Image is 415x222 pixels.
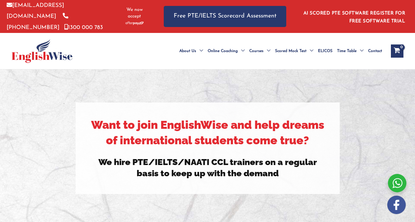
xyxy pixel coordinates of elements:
span: Time Table [337,40,357,63]
a: View Shopping Cart, empty [391,44,403,58]
span: Contact [368,40,382,63]
span: Menu Toggle [263,40,270,63]
span: Menu Toggle [357,40,363,63]
a: Scored Mock TestMenu Toggle [273,40,316,63]
span: Scored Mock Test [275,40,306,63]
a: 1300 000 783 [64,25,103,30]
span: Courses [249,40,263,63]
a: Online CoachingMenu Toggle [205,40,247,63]
a: [EMAIL_ADDRESS][DOMAIN_NAME] [7,3,64,19]
img: white-facebook.png [387,196,406,214]
a: Free PTE/IELTS Scorecard Assessment [164,6,286,27]
span: Menu Toggle [306,40,313,63]
span: ELICOS [318,40,332,63]
a: Contact [366,40,384,63]
a: ELICOS [316,40,335,63]
img: Afterpay-Logo [125,21,144,25]
aside: Header Widget 1 [299,6,408,27]
strong: Want to join EnglishWise and help dreams of international students come true? [91,118,324,147]
span: Menu Toggle [238,40,245,63]
a: [PHONE_NUMBER] [7,14,68,30]
img: cropped-ew-logo [12,39,73,63]
span: Menu Toggle [196,40,203,63]
span: We now accept [122,7,147,20]
a: AI SCORED PTE SOFTWARE REGISTER FOR FREE SOFTWARE TRIAL [303,11,405,24]
a: Time TableMenu Toggle [335,40,366,63]
span: About Us [179,40,196,63]
h3: We hire PTE/IELTS/NAATI CCL trainers on a regular basis to keep up with the demand [89,157,327,179]
span: Online Coaching [208,40,238,63]
nav: Site Navigation: Main Menu [172,40,384,63]
a: About UsMenu Toggle [177,40,205,63]
a: CoursesMenu Toggle [247,40,273,63]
